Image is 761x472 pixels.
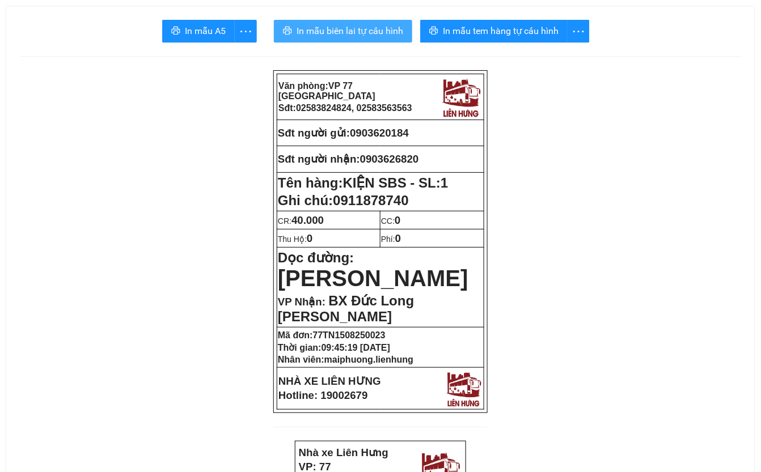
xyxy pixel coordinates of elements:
[278,355,413,364] strong: Nhân viên:
[278,235,312,244] span: Thu Hộ:
[420,20,568,42] button: printerIn mẫu tem hàng tự cấu hình
[381,216,401,226] span: CC:
[278,103,412,113] strong: Sđt:
[278,343,390,352] strong: Thời gian:
[278,216,324,226] span: CR:
[297,24,403,38] span: In mẫu biên lai tự cấu hình
[296,103,412,113] span: 02583824824, 02583563563
[171,26,180,37] span: printer
[278,296,325,308] span: VP Nhận:
[439,75,483,118] img: logo
[278,175,448,190] strong: Tên hàng:
[278,293,414,324] span: BX Đức Long [PERSON_NAME]
[235,24,256,39] span: more
[278,127,350,139] strong: Sđt người gửi:
[234,20,257,42] button: more
[299,447,388,458] strong: Nhà xe Liên Hưng
[278,81,375,101] strong: Văn phòng:
[350,127,409,139] span: 0903620184
[333,193,408,208] span: 0911878740
[395,232,401,244] span: 0
[278,81,375,101] span: VP 77 [GEOGRAPHIC_DATA]
[322,343,391,352] span: 09:45:19 [DATE]
[381,235,401,244] span: Phí:
[291,214,324,226] span: 40.000
[444,369,483,408] img: logo
[278,153,360,165] strong: Sđt người nhận:
[185,24,226,38] span: In mẫu A5
[324,355,413,364] span: maiphuong.lienhung
[283,26,292,37] span: printer
[568,24,589,39] span: more
[278,389,368,401] strong: Hotline: 19002679
[278,250,468,289] strong: Dọc đường:
[313,330,386,340] span: 77TN1508250023
[567,20,590,42] button: more
[278,375,381,387] strong: NHÀ XE LIÊN HƯNG
[278,330,386,340] strong: Mã đơn:
[441,175,448,190] span: 1
[343,175,449,190] span: KIỆN SBS - SL:
[395,214,400,226] span: 0
[443,24,559,38] span: In mẫu tem hàng tự cấu hình
[278,266,468,291] span: [PERSON_NAME]
[274,20,412,42] button: printerIn mẫu biên lai tự cấu hình
[162,20,235,42] button: printerIn mẫu A5
[429,26,438,37] span: printer
[360,153,419,165] span: 0903626820
[278,193,409,208] span: Ghi chú:
[307,232,312,244] span: 0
